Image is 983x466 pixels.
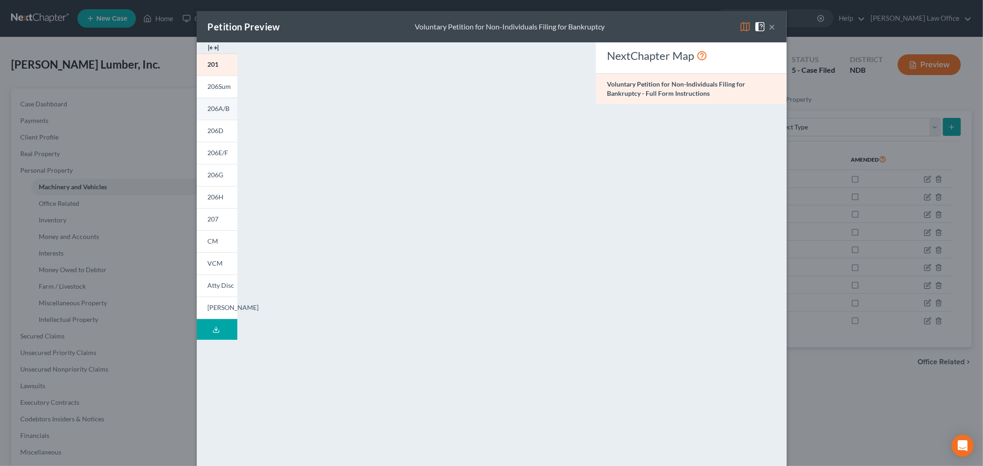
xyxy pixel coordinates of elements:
[208,237,218,245] span: CM
[208,303,259,311] span: [PERSON_NAME]
[208,281,235,289] span: Atty Disc
[952,435,974,457] div: Open Intercom Messenger
[208,127,224,134] span: 206D
[197,98,237,120] a: 206A/B
[208,20,280,33] div: Petition Preview
[607,48,775,63] div: NextChapter Map
[208,105,230,112] span: 206A/B
[740,21,751,32] img: map-eea8200ae884c6f1103ae1953ef3d486a96c86aabb227e865a55264e3737af1f.svg
[197,120,237,142] a: 206D
[208,259,223,267] span: VCM
[197,252,237,274] a: VCM
[197,164,237,186] a: 206G
[197,208,237,230] a: 207
[208,171,224,179] span: 206G
[197,297,237,319] a: [PERSON_NAME]
[208,149,229,157] span: 206E/F
[754,21,765,32] img: help-close-5ba153eb36485ed6c1ea00a893f15db1cb9b99d6cae46e1a8edb6c62d00a1a76.svg
[415,22,605,32] div: Voluntary Petition for Non-Individuals Filing for Bankruptcy
[208,60,219,68] span: 201
[208,215,219,223] span: 207
[208,193,224,201] span: 206H
[197,274,237,297] a: Atty Disc
[769,21,776,32] button: ×
[197,142,237,164] a: 206E/F
[197,76,237,98] a: 206Sum
[607,80,745,97] strong: Voluntary Petition for Non-Individuals Filing for Bankruptcy - Full Form Instructions
[197,186,237,208] a: 206H
[208,42,219,53] img: expand-e0f6d898513216a626fdd78e52531dac95497ffd26381d4c15ee2fc46db09dca.svg
[197,53,237,76] a: 201
[197,230,237,252] a: CM
[208,82,231,90] span: 206Sum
